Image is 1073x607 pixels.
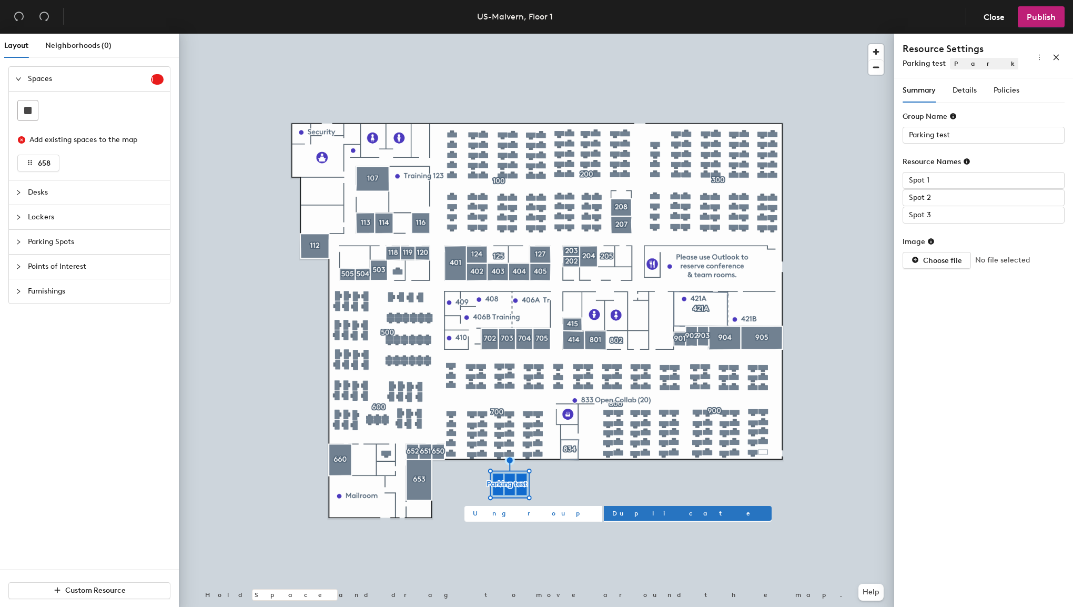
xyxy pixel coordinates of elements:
span: Summary [903,86,936,95]
span: Points of Interest [28,255,164,279]
span: close [1052,54,1060,61]
button: Undo (⌘ + Z) [8,6,29,27]
button: Redo (⌘ + ⇧ + Z) [34,6,55,27]
div: Image [903,237,935,246]
span: collapsed [15,264,22,270]
span: collapsed [15,239,22,245]
div: Add existing spaces to the map [29,134,155,146]
span: Layout [4,41,28,50]
span: Policies [994,86,1019,95]
span: Neighborhoods (0) [45,41,112,50]
span: Close [984,12,1005,22]
button: Custom Resource [8,582,170,599]
input: Unknown Parking Spots [903,207,1065,224]
span: 1 [151,76,164,83]
span: undo [14,11,24,22]
button: Publish [1018,6,1065,27]
button: Close [975,6,1014,27]
button: 658 [17,155,59,171]
span: close-circle [18,136,25,144]
button: Choose file [903,252,971,269]
span: Duplicate [612,509,763,518]
span: Spaces [28,67,151,91]
span: Furnishings [28,279,164,303]
span: Lockers [28,205,164,229]
sup: 1 [151,74,164,85]
span: Publish [1027,12,1056,22]
span: more [1036,54,1043,61]
button: Duplicate [604,506,772,521]
span: collapsed [15,214,22,220]
span: Choose file [923,256,962,265]
h4: Resource Settings [903,42,1018,56]
span: collapsed [15,189,22,196]
div: US-Malvern, Floor 1 [477,10,553,23]
span: Custom Resource [65,586,126,595]
span: Desks [28,180,164,205]
span: Ungroup [473,509,594,518]
input: Unknown Parking Spots [903,127,1065,144]
div: Group Name [903,112,957,121]
span: expanded [15,76,22,82]
span: collapsed [15,288,22,295]
span: Parking test [903,59,946,68]
span: 658 [38,159,50,168]
span: Parking Spots [28,230,164,254]
input: Unknown Parking Spots [903,189,1065,206]
span: Details [953,86,977,95]
button: Help [858,584,884,601]
span: No file selected [975,255,1030,266]
div: Resource Names [903,157,970,166]
button: Ungroup [464,506,602,521]
input: Unknown Parking Spots [903,172,1065,189]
